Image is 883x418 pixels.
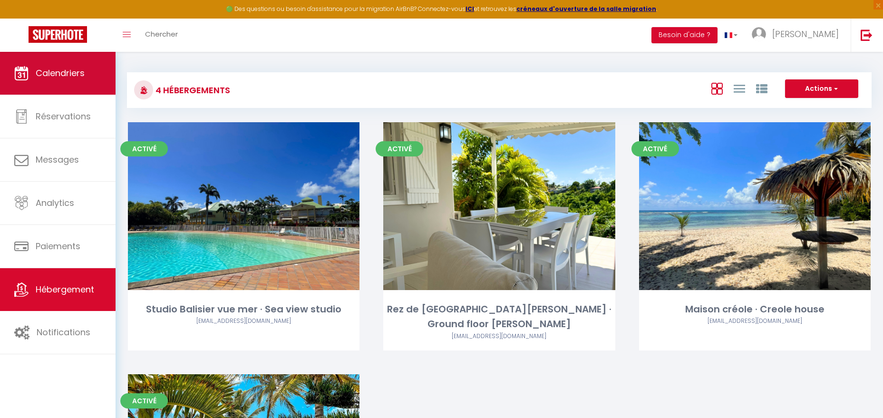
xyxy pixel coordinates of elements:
[639,302,871,317] div: Maison créole · Creole house
[639,317,871,326] div: Airbnb
[145,29,178,39] span: Chercher
[785,79,858,98] button: Actions
[120,393,168,408] span: Activé
[861,29,873,41] img: logout
[36,197,74,209] span: Analytics
[516,5,656,13] a: créneaux d'ouverture de la salle migration
[711,80,723,96] a: Vue en Box
[383,332,615,341] div: Airbnb
[8,4,36,32] button: Ouvrir le widget de chat LiveChat
[120,141,168,156] span: Activé
[37,326,90,338] span: Notifications
[128,317,359,326] div: Airbnb
[29,26,87,43] img: Super Booking
[734,80,745,96] a: Vue en Liste
[651,27,718,43] button: Besoin d'aide ?
[138,19,185,52] a: Chercher
[36,240,80,252] span: Paiements
[631,141,679,156] span: Activé
[36,110,91,122] span: Réservations
[752,27,766,41] img: ...
[772,28,839,40] span: [PERSON_NAME]
[383,302,615,332] div: Rez de [GEOGRAPHIC_DATA][PERSON_NAME] · Ground floor [PERSON_NAME]
[756,80,767,96] a: Vue par Groupe
[36,283,94,295] span: Hébergement
[466,5,474,13] a: ICI
[36,154,79,165] span: Messages
[376,141,423,156] span: Activé
[153,79,230,101] h3: 4 Hébergements
[36,67,85,79] span: Calendriers
[745,19,851,52] a: ... [PERSON_NAME]
[128,302,359,317] div: Studio Balisier vue mer · Sea view studio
